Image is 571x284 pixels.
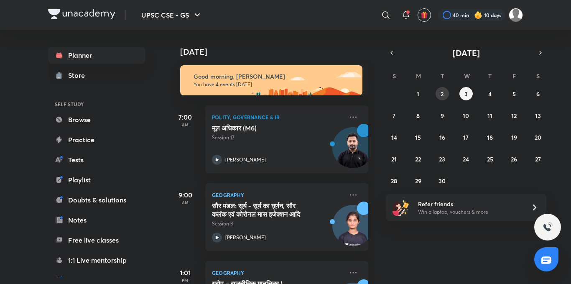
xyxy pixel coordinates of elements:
[168,200,202,205] p: AM
[48,131,145,148] a: Practice
[507,152,521,166] button: September 26, 2025
[483,130,497,144] button: September 18, 2025
[212,134,343,141] p: Session 17
[194,73,355,80] h6: Good morning, [PERSON_NAME]
[459,152,473,166] button: September 24, 2025
[483,109,497,122] button: September 11, 2025
[411,152,425,166] button: September 22, 2025
[531,109,545,122] button: September 13, 2025
[531,130,545,144] button: September 20, 2025
[48,232,145,248] a: Free live classes
[391,133,397,141] abbr: September 14, 2025
[180,65,362,95] img: morning
[463,133,469,141] abbr: September 17, 2025
[463,112,469,120] abbr: September 10, 2025
[439,133,445,141] abbr: September 16, 2025
[212,124,316,132] h5: मूल अधिकार (M6)
[48,9,115,19] img: Company Logo
[411,174,425,187] button: September 29, 2025
[483,87,497,100] button: September 4, 2025
[212,268,343,278] p: Geography
[416,72,421,80] abbr: Monday
[333,132,373,172] img: Avatar
[531,87,545,100] button: September 6, 2025
[464,90,468,98] abbr: September 3, 2025
[543,222,553,232] img: ttu
[511,133,517,141] abbr: September 19, 2025
[48,97,145,111] h6: SELF STUDY
[212,190,343,200] p: Geography
[438,177,446,185] abbr: September 30, 2025
[436,87,449,100] button: September 2, 2025
[507,109,521,122] button: September 12, 2025
[387,152,401,166] button: September 21, 2025
[168,278,202,283] p: PM
[48,9,115,21] a: Company Logo
[393,199,409,216] img: referral
[391,155,397,163] abbr: September 21, 2025
[488,90,492,98] abbr: September 4, 2025
[418,208,521,216] p: Win a laptop, vouchers & more
[225,156,266,164] p: [PERSON_NAME]
[48,252,145,269] a: 1:1 Live mentorship
[393,72,396,80] abbr: Sunday
[488,72,492,80] abbr: Thursday
[464,72,470,80] abbr: Wednesday
[416,112,420,120] abbr: September 8, 2025
[387,174,401,187] button: September 28, 2025
[511,112,517,120] abbr: September 12, 2025
[436,130,449,144] button: September 16, 2025
[535,133,541,141] abbr: September 20, 2025
[411,130,425,144] button: September 15, 2025
[393,112,395,120] abbr: September 7, 2025
[507,130,521,144] button: September 19, 2025
[194,81,355,88] p: You have 4 events [DATE]
[487,155,493,163] abbr: September 25, 2025
[421,11,428,19] img: avatar
[509,8,523,22] img: Komal
[535,112,541,120] abbr: September 13, 2025
[48,111,145,128] a: Browse
[436,109,449,122] button: September 9, 2025
[474,11,482,19] img: streak
[418,200,521,208] h6: Refer friends
[436,152,449,166] button: September 23, 2025
[441,112,444,120] abbr: September 9, 2025
[487,112,492,120] abbr: September 11, 2025
[212,112,343,122] p: Polity, Governance & IR
[511,155,517,163] abbr: September 26, 2025
[212,220,343,228] p: Session 3
[441,72,444,80] abbr: Tuesday
[536,72,540,80] abbr: Saturday
[48,171,145,188] a: Playlist
[180,47,377,57] h4: [DATE]
[459,87,473,100] button: September 3, 2025
[48,212,145,228] a: Notes
[411,109,425,122] button: September 8, 2025
[136,7,207,23] button: UPSC CSE - GS
[387,130,401,144] button: September 14, 2025
[48,192,145,208] a: Doubts & solutions
[168,268,202,278] h5: 1:01
[453,47,480,59] span: [DATE]
[459,109,473,122] button: September 10, 2025
[415,155,421,163] abbr: September 22, 2025
[415,177,421,185] abbr: September 29, 2025
[48,47,145,64] a: Planner
[483,152,497,166] button: September 25, 2025
[168,190,202,200] h5: 9:00
[512,72,516,80] abbr: Friday
[398,47,535,59] button: [DATE]
[441,90,444,98] abbr: September 2, 2025
[387,109,401,122] button: September 7, 2025
[411,87,425,100] button: September 1, 2025
[536,90,540,98] abbr: September 6, 2025
[463,155,469,163] abbr: September 24, 2025
[168,112,202,122] h5: 7:00
[417,90,419,98] abbr: September 1, 2025
[212,202,316,218] h5: सौर मंडल: सूर्य - सूर्य का घूर्णन, सौर कलंक एवं कोरोनल मास इजेक्‍शन आदि
[48,151,145,168] a: Tests
[535,155,541,163] abbr: September 27, 2025
[507,87,521,100] button: September 5, 2025
[459,130,473,144] button: September 17, 2025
